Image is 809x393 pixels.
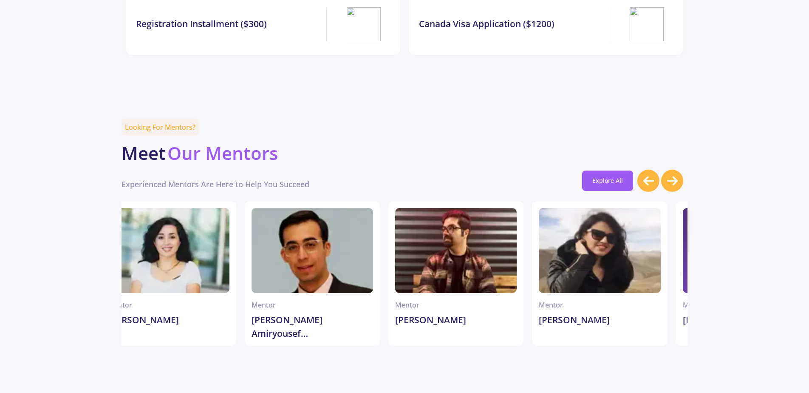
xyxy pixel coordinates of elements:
[388,201,523,346] a: Mentor[PERSON_NAME]
[419,17,606,31] div: Canada Visa Application ($1200)
[252,300,373,310] div: Mentor
[683,300,804,310] div: Mentor
[101,201,236,346] a: Mentor[PERSON_NAME]
[539,300,660,310] div: Mentor
[532,201,667,346] a: Mentor[PERSON_NAME]
[122,177,309,191] span: Experienced Mentors Are Here to Help You Succeed
[582,171,633,191] a: Explore All
[136,17,323,31] div: Registration Installment ($300)
[108,300,229,310] div: Mentor
[539,313,660,339] p: [PERSON_NAME]
[122,119,199,136] span: Looking For Mentors?
[252,313,373,339] p: [PERSON_NAME] Amiryousef [PERSON_NAME]
[395,313,517,339] p: [PERSON_NAME]
[167,141,278,165] b: Our Mentors
[122,141,166,165] b: Meet
[245,201,380,346] a: Mentor[PERSON_NAME] Amiryousef [PERSON_NAME]
[108,313,229,339] p: [PERSON_NAME]
[683,313,804,339] p: [PERSON_NAME]
[395,300,517,310] div: Mentor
